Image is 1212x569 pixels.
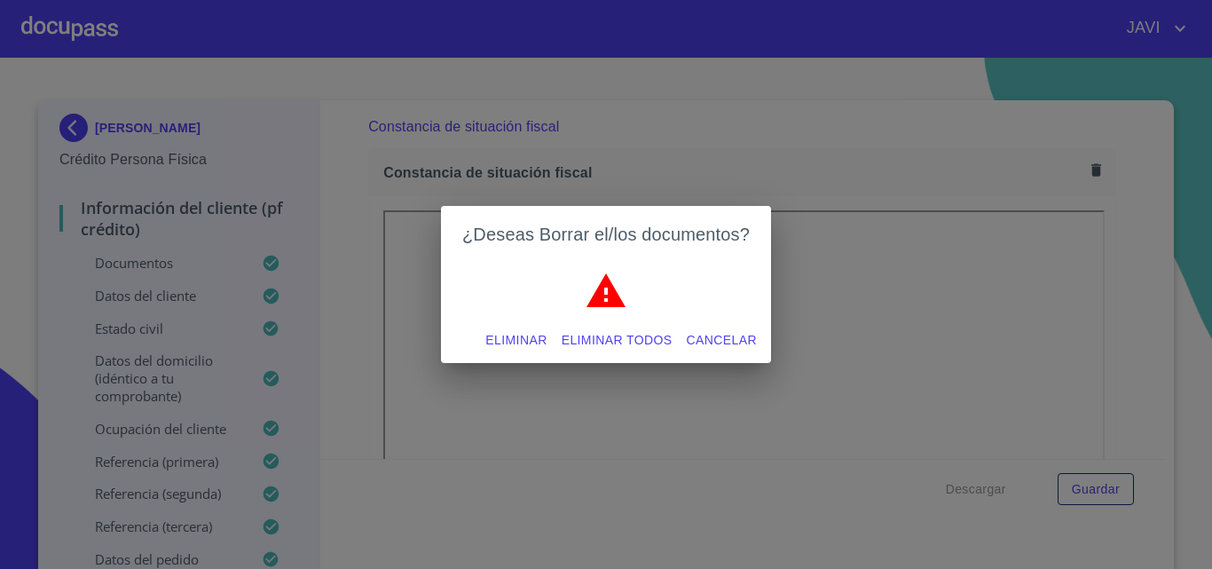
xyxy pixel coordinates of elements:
[687,329,757,352] span: Cancelar
[478,324,554,357] button: Eliminar
[562,329,673,352] span: Eliminar todos
[462,220,750,249] h2: ¿Deseas Borrar el/los documentos?
[680,324,764,357] button: Cancelar
[485,329,547,352] span: Eliminar
[555,324,680,357] button: Eliminar todos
